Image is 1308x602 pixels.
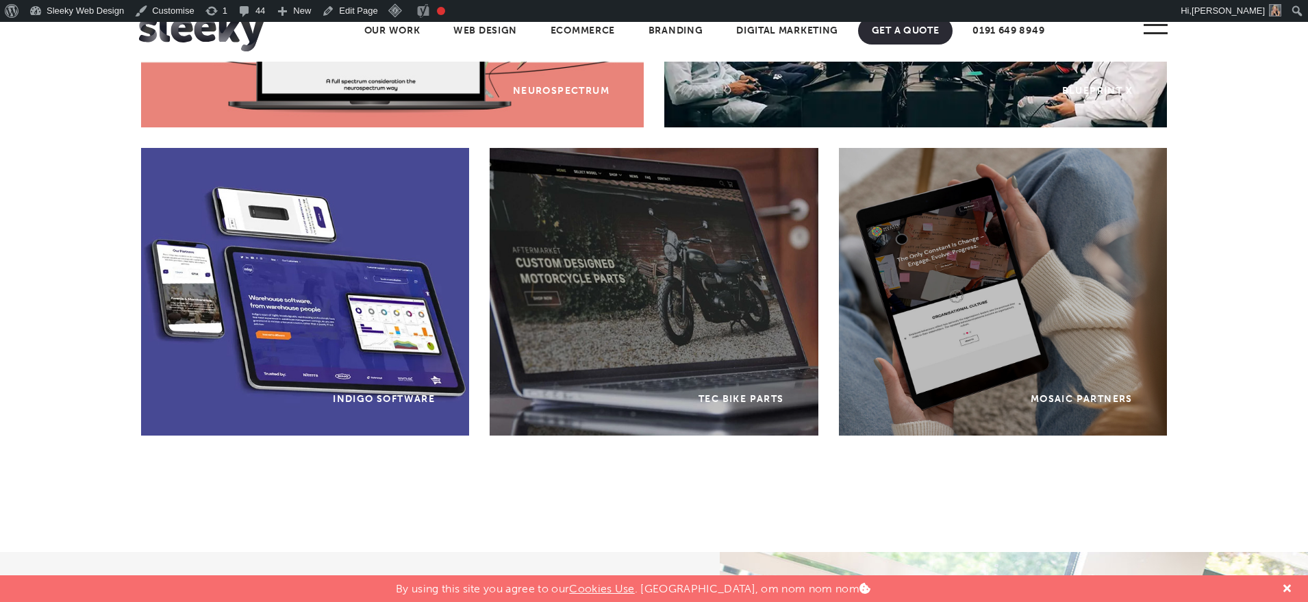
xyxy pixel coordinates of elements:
a: Cookies Use [569,582,635,595]
a: Mosaic Partners [839,148,1167,436]
img: Sleeky Web Design Newcastle [139,10,264,51]
a: Indigo Software [141,148,469,436]
a: Branding [635,17,717,45]
div: Blueprint X [1062,85,1133,97]
a: Digital Marketing [722,17,852,45]
a: Get A Quote [858,17,953,45]
a: Our Work [351,17,434,45]
a: Ecommerce [537,17,629,45]
a: Web Design [440,17,531,45]
span: [PERSON_NAME] [1192,5,1265,16]
a: TEC Bike Parts [490,148,818,436]
div: Indigo Software [333,393,435,405]
div: Mosaic Partners [1031,393,1133,405]
img: IMG_0170-150x150.jpg [1269,4,1281,16]
div: Neurospectrum [513,85,609,97]
a: 0191 649 8949 [959,17,1058,45]
p: By using this site you agree to our . [GEOGRAPHIC_DATA], om nom nom nom [396,575,870,595]
div: Focus keyphrase not set [437,7,445,15]
div: TEC Bike Parts [699,393,784,405]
